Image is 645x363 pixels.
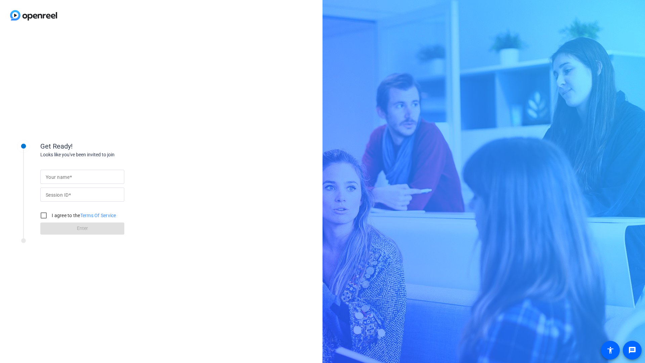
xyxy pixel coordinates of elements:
[40,151,175,158] div: Looks like you've been invited to join
[46,192,69,198] mat-label: Session ID
[80,213,116,218] a: Terms Of Service
[628,346,636,354] mat-icon: message
[606,346,614,354] mat-icon: accessibility
[40,141,175,151] div: Get Ready!
[50,212,116,219] label: I agree to the
[46,174,70,180] mat-label: Your name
